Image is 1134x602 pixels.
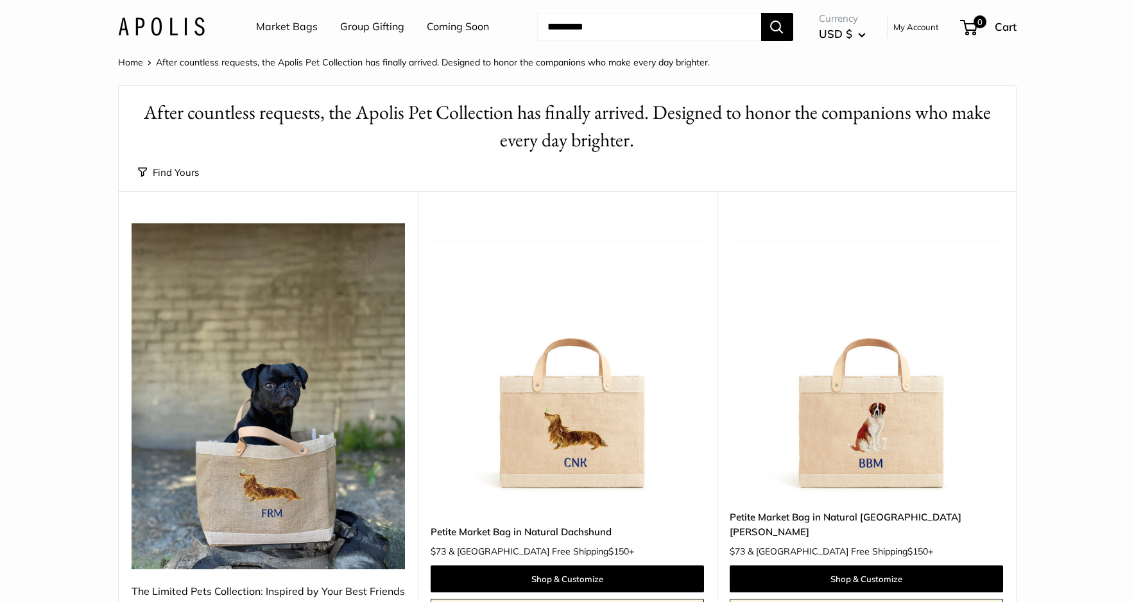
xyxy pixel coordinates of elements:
[893,19,939,35] a: My Account
[427,17,489,37] a: Coming Soon
[256,17,318,37] a: Market Bags
[138,99,997,154] h1: After countless requests, the Apolis Pet Collection has finally arrived. Designed to honor the co...
[340,17,404,37] a: Group Gifting
[138,164,199,182] button: Find Yours
[907,546,928,557] span: $150
[118,56,143,68] a: Home
[730,223,1003,497] a: Petite Market Bag in Natural St. BernardPetite Market Bag in Natural St. Bernard
[431,223,704,497] a: Petite Market Bag in Natural DachshundPetite Market Bag in Natural Dachshund
[132,223,405,569] img: The Limited Pets Collection: Inspired by Your Best Friends
[449,547,634,556] span: & [GEOGRAPHIC_DATA] Free Shipping +
[819,10,866,28] span: Currency
[995,20,1017,33] span: Cart
[730,223,1003,497] img: Petite Market Bag in Natural St. Bernard
[431,565,704,592] a: Shop & Customize
[761,13,793,41] button: Search
[730,546,745,557] span: $73
[537,13,761,41] input: Search...
[819,24,866,44] button: USD $
[156,56,710,68] span: After countless requests, the Apolis Pet Collection has finally arrived. Designed to honor the co...
[973,15,986,28] span: 0
[961,17,1017,37] a: 0 Cart
[132,582,405,601] div: The Limited Pets Collection: Inspired by Your Best Friends
[748,547,933,556] span: & [GEOGRAPHIC_DATA] Free Shipping +
[819,27,852,40] span: USD $
[608,546,629,557] span: $150
[431,223,704,497] img: Petite Market Bag in Natural Dachshund
[431,524,704,539] a: Petite Market Bag in Natural Dachshund
[431,546,446,557] span: $73
[118,17,205,36] img: Apolis
[730,565,1003,592] a: Shop & Customize
[730,510,1003,540] a: Petite Market Bag in Natural [GEOGRAPHIC_DATA][PERSON_NAME]
[118,54,710,71] nav: Breadcrumb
